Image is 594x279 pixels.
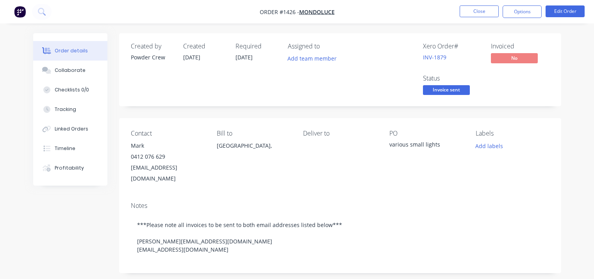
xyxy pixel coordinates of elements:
[235,43,278,50] div: Required
[33,80,107,100] button: Checklists 0/0
[460,5,499,17] button: Close
[235,54,253,61] span: [DATE]
[217,140,291,165] div: [GEOGRAPHIC_DATA],
[33,61,107,80] button: Collaborate
[131,130,205,137] div: Contact
[546,5,585,17] button: Edit Order
[131,213,549,261] div: ***Please note all invoices to be sent to both email addresses listed below*** [PERSON_NAME][EMAI...
[33,41,107,61] button: Order details
[55,165,84,172] div: Profitability
[33,100,107,119] button: Tracking
[217,140,291,151] div: [GEOGRAPHIC_DATA],
[33,119,107,139] button: Linked Orders
[217,130,291,137] div: Bill to
[55,86,89,93] div: Checklists 0/0
[476,130,549,137] div: Labels
[131,151,205,162] div: 0412 076 629
[55,125,88,132] div: Linked Orders
[491,53,538,63] span: No
[55,47,88,54] div: Order details
[491,43,549,50] div: Invoiced
[183,43,226,50] div: Created
[33,158,107,178] button: Profitability
[55,145,75,152] div: Timeline
[55,67,86,74] div: Collaborate
[131,140,205,151] div: Mark
[423,43,482,50] div: Xero Order #
[131,43,174,50] div: Created by
[423,54,446,61] a: INV-1879
[503,5,542,18] button: Options
[260,8,299,16] span: Order #1426 -
[131,162,205,184] div: [EMAIL_ADDRESS][DOMAIN_NAME]
[131,140,205,184] div: Mark0412 076 629[EMAIL_ADDRESS][DOMAIN_NAME]
[299,8,335,16] a: Mondoluce
[471,140,507,151] button: Add labels
[55,106,76,113] div: Tracking
[33,139,107,158] button: Timeline
[283,53,341,64] button: Add team member
[303,130,377,137] div: Deliver to
[423,75,482,82] div: Status
[14,6,26,18] img: Factory
[288,43,366,50] div: Assigned to
[389,130,463,137] div: PO
[131,53,174,61] div: Powder Crew
[288,53,341,64] button: Add team member
[131,202,549,209] div: Notes
[183,54,200,61] span: [DATE]
[423,85,470,95] span: Invoice sent
[423,85,470,97] button: Invoice sent
[389,140,463,151] div: various small lights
